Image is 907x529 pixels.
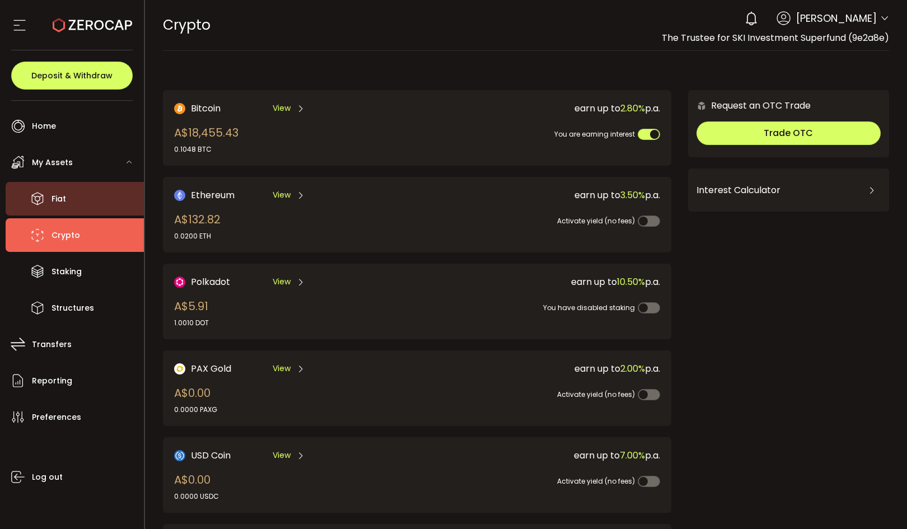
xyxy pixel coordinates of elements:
span: Fiat [52,191,66,207]
span: Activate yield (no fees) [557,390,635,399]
img: DOT [174,277,185,288]
div: 0.1048 BTC [174,144,239,155]
div: earn up to p.a. [415,362,660,376]
span: Activate yield (no fees) [557,216,635,226]
img: 6nGpN7MZ9FLuBP83NiajKbTRY4UzlzQtBKtCrLLspmCkSvCZHBKvY3NxgQaT5JnOQREvtQ257bXeeSTueZfAPizblJ+Fe8JwA... [696,101,707,111]
div: 1.0010 DOT [174,318,209,328]
div: A$5.91 [174,298,209,328]
img: PAX Gold [174,363,185,374]
div: A$18,455.43 [174,124,239,155]
div: earn up to p.a. [415,275,660,289]
span: Reporting [32,373,72,389]
span: My Assets [32,155,73,171]
span: The Trustee for SKI Investment Superfund (9e2a8e) [662,31,889,44]
button: Deposit & Withdraw [11,62,133,90]
div: earn up to p.a. [415,101,660,115]
img: Bitcoin [174,103,185,114]
iframe: Chat Widget [851,475,907,529]
span: USD Coin [191,448,231,462]
span: Structures [52,300,94,316]
img: USD Coin [174,450,185,461]
span: You have disabled staking [543,303,635,312]
span: Home [32,118,56,134]
span: Bitcoin [191,101,221,115]
span: Deposit & Withdraw [31,72,113,79]
span: View [273,189,291,201]
div: A$0.00 [174,471,219,502]
span: Ethereum [191,188,235,202]
span: 7.00% [620,449,645,462]
div: 0.0000 USDC [174,491,219,502]
div: Request an OTC Trade [688,99,811,113]
span: 3.50% [620,189,645,202]
button: Trade OTC [696,121,881,145]
span: Trade OTC [764,127,813,139]
img: Ethereum [174,190,185,201]
span: Transfers [32,336,72,353]
span: Crypto [52,227,80,244]
span: You are earning interest [554,129,635,139]
div: A$132.82 [174,211,221,241]
div: earn up to p.a. [415,188,660,202]
span: Log out [32,469,63,485]
span: Activate yield (no fees) [557,476,635,486]
span: Staking [52,264,82,280]
span: PAX Gold [191,362,231,376]
span: 10.50% [617,275,645,288]
span: Polkadot [191,275,230,289]
span: Crypto [163,15,211,35]
div: earn up to p.a. [415,448,660,462]
span: View [273,363,291,374]
div: Interest Calculator [696,177,881,204]
div: 0.0000 PAXG [174,405,217,415]
div: A$0.00 [174,385,217,415]
span: Preferences [32,409,81,425]
span: View [273,276,291,288]
span: 2.00% [620,362,645,375]
span: View [273,450,291,461]
span: View [273,102,291,114]
span: [PERSON_NAME] [796,11,877,26]
span: 2.80% [620,102,645,115]
div: 0.0200 ETH [174,231,221,241]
